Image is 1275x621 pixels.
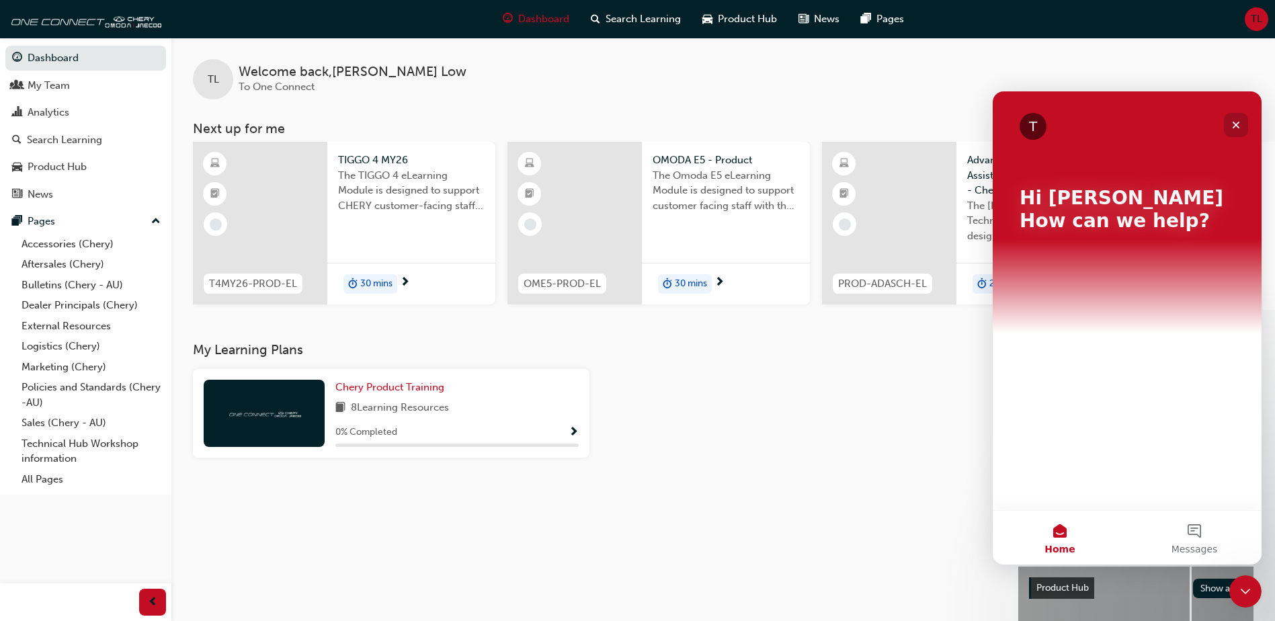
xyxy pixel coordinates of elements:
[1036,582,1089,593] span: Product Hub
[12,107,22,119] span: chart-icon
[210,155,220,173] span: learningResourceType_ELEARNING-icon
[5,209,166,234] button: Pages
[239,81,315,93] span: To One Connect
[16,316,166,337] a: External Resources
[28,159,87,175] div: Product Hub
[967,153,1114,198] span: Advanced Driver Assist Systems (ADAS) - Chery
[5,43,166,209] button: DashboardMy TeamAnalyticsSearch LearningProduct HubNews
[5,100,166,125] a: Analytics
[5,73,166,98] a: My Team
[1245,7,1268,31] button: TL
[28,105,69,120] div: Analytics
[1193,579,1243,598] button: Show all
[348,276,358,293] span: duration-icon
[28,78,70,93] div: My Team
[675,276,707,292] span: 30 mins
[27,132,102,148] div: Search Learning
[5,46,166,71] a: Dashboard
[524,218,536,231] span: learningRecordVerb_NONE-icon
[5,182,166,207] a: News
[1229,575,1262,608] iframe: Intercom live chat
[5,128,166,153] a: Search Learning
[518,11,569,27] span: Dashboard
[839,185,849,203] span: booktick-icon
[503,11,513,28] span: guage-icon
[591,11,600,28] span: search-icon
[7,5,161,32] img: oneconnect
[16,295,166,316] a: Dealer Principals (Chery)
[12,216,22,228] span: pages-icon
[989,276,1022,292] span: 20 mins
[653,153,799,168] span: OMODA E5 - Product
[227,407,301,419] img: oneconnect
[5,155,166,179] a: Product Hub
[239,65,466,80] span: Welcome back , [PERSON_NAME] Low
[525,185,534,203] span: booktick-icon
[838,276,927,292] span: PROD-ADASCH-EL
[580,5,692,33] a: search-iconSearch Learning
[714,277,725,289] span: next-icon
[993,91,1262,565] iframe: Intercom live chat
[210,185,220,203] span: booktick-icon
[1251,11,1262,27] span: TL
[16,254,166,275] a: Aftersales (Chery)
[28,214,55,229] div: Pages
[335,380,450,395] a: Chery Product Training
[335,425,397,440] span: 0 % Completed
[822,142,1124,304] a: PROD-ADASCH-ELAdvanced Driver Assist Systems (ADAS) - CheryThe [PERSON_NAME] Technology Module is...
[209,276,297,292] span: T4MY26-PROD-EL
[12,52,22,65] span: guage-icon
[16,377,166,413] a: Policies and Standards (Chery -AU)
[12,161,22,173] span: car-icon
[569,427,579,439] span: Show Progress
[1029,577,1243,599] a: Product HubShow all
[16,433,166,469] a: Technical Hub Workshop information
[171,121,1275,136] h3: Next up for me
[193,142,495,304] a: T4MY26-PROD-ELTIGGO 4 MY26The TIGGO 4 eLearning Module is designed to support CHERY customer-faci...
[967,198,1114,244] span: The [PERSON_NAME] Technology Module is designed to equip learners with essential knowledge about ...
[718,11,777,27] span: Product Hub
[16,357,166,378] a: Marketing (Chery)
[210,218,222,231] span: learningRecordVerb_NONE-icon
[525,155,534,173] span: learningResourceType_ELEARNING-icon
[692,5,788,33] a: car-iconProduct Hub
[12,80,22,92] span: people-icon
[876,11,904,27] span: Pages
[861,11,871,28] span: pages-icon
[653,168,799,214] span: The Omoda E5 eLearning Module is designed to support customer facing staff with the product and s...
[338,153,485,168] span: TIGGO 4 MY26
[850,5,915,33] a: pages-iconPages
[839,218,851,231] span: learningRecordVerb_NONE-icon
[208,72,219,87] span: TL
[606,11,681,27] span: Search Learning
[16,413,166,433] a: Sales (Chery - AU)
[798,11,809,28] span: news-icon
[977,276,987,293] span: duration-icon
[351,400,449,417] span: 8 Learning Resources
[338,168,485,214] span: The TIGGO 4 eLearning Module is designed to support CHERY customer-facing staff with the product ...
[492,5,580,33] a: guage-iconDashboard
[193,342,997,358] h3: My Learning Plans
[16,275,166,296] a: Bulletins (Chery - AU)
[335,381,444,393] span: Chery Product Training
[814,11,839,27] span: News
[524,276,601,292] span: OME5-PROD-EL
[28,187,53,202] div: News
[663,276,672,293] span: duration-icon
[151,213,161,231] span: up-icon
[16,469,166,490] a: All Pages
[507,142,810,304] a: OME5-PROD-ELOMODA E5 - ProductThe Omoda E5 eLearning Module is designed to support customer facin...
[400,277,410,289] span: next-icon
[148,594,158,611] span: prev-icon
[788,5,850,33] a: news-iconNews
[335,400,345,417] span: book-icon
[12,189,22,201] span: news-icon
[12,134,22,147] span: search-icon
